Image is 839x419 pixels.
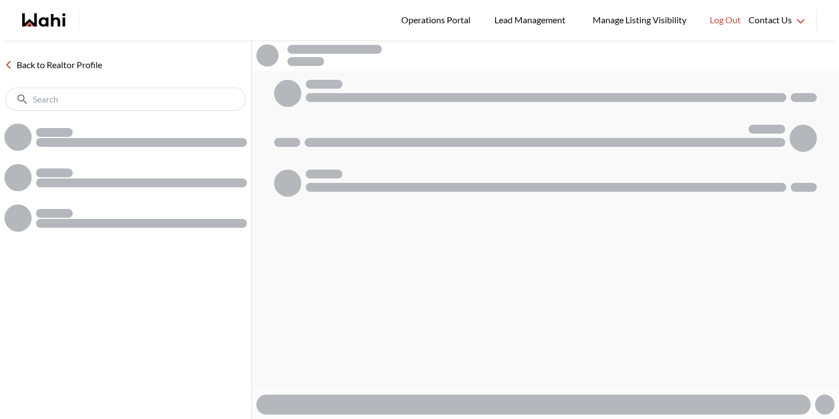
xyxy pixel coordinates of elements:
a: Wahi homepage [22,13,65,27]
span: Manage Listing Visibility [589,13,690,27]
input: Search [33,94,221,105]
span: Log Out [710,13,741,27]
span: Operations Portal [401,13,474,27]
span: Lead Management [494,13,569,27]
